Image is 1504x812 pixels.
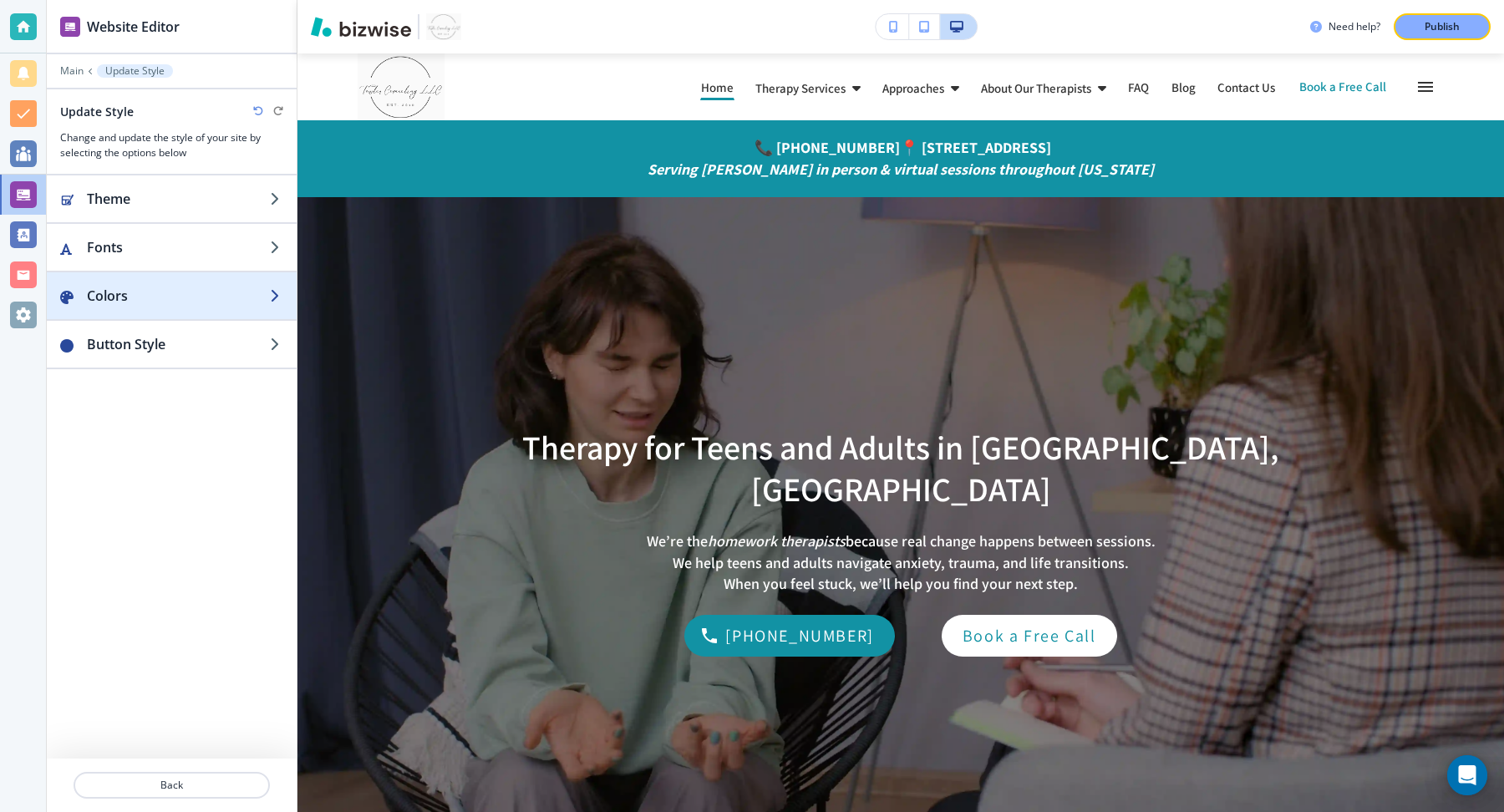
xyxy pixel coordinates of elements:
p: About Our Therapists [981,82,1091,94]
img: editor icon [60,17,80,37]
a: [PHONE_NUMBER] [776,138,900,157]
h2: Website Editor [87,17,180,37]
p: When you feel stuck, we’ll help you find your next step. [647,573,1156,595]
img: Update Theme Icon [60,193,74,206]
a: [PHONE_NUMBER] [684,615,894,657]
button: Update Theme IconTheme [47,175,297,222]
h2: Update Style [60,103,134,120]
p: Back [75,778,268,793]
h3: Change and update the style of your site by selecting the options below [60,130,283,160]
p: Home [701,81,734,94]
button: Colors [47,272,297,319]
p: FAQ [1128,81,1150,94]
button: Back [74,772,270,799]
img: Your Logo [426,13,461,40]
button: Fonts [47,224,297,271]
p: Publish [1425,19,1460,34]
div: (770) 800-7362 [684,615,894,657]
img: Towler Counseling LLC [358,53,608,120]
a: [STREET_ADDRESS] [922,138,1051,157]
em: homework therapists [708,531,846,551]
img: Bizwise Logo [311,17,411,37]
h2: Fonts [87,237,270,257]
p: Therapy for Teens and Adults in [GEOGRAPHIC_DATA], [GEOGRAPHIC_DATA] [374,427,1427,510]
h2: Button Style [87,334,270,354]
button: Publish [1394,13,1491,40]
button: Toggle hamburger navigation menu [1407,69,1444,105]
p: Blog [1171,81,1196,94]
button: Button Style [47,321,297,368]
a: Book a Free Call [1299,77,1387,98]
p: Update Style [105,65,165,77]
p: Therapy Services [755,82,846,94]
p: Book a Free Call [963,622,1096,649]
div: Therapy Services [755,74,882,100]
p: Approaches [882,82,944,94]
h3: Need help? [1329,19,1380,34]
em: Serving [PERSON_NAME] in person & virtual sessions throughout [US_STATE] [648,160,1154,179]
div: About Our Therapists [980,74,1127,100]
p: Contact Us [1217,81,1278,94]
button: Update Style [97,64,173,78]
a: Book a Free Call [942,615,1117,657]
p: We help teens and adults navigate anxiety, trauma, and life transitions. [647,552,1156,574]
p: 📞 📍 [648,137,1154,159]
div: Open Intercom Messenger [1447,755,1487,795]
button: Main [60,65,84,77]
p: We’re the because real change happens between sessions. [647,530,1156,552]
h2: Colors [87,286,270,306]
div: Approaches [882,74,980,100]
h2: Theme [87,189,270,209]
p: [PHONE_NUMBER] [725,622,873,649]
